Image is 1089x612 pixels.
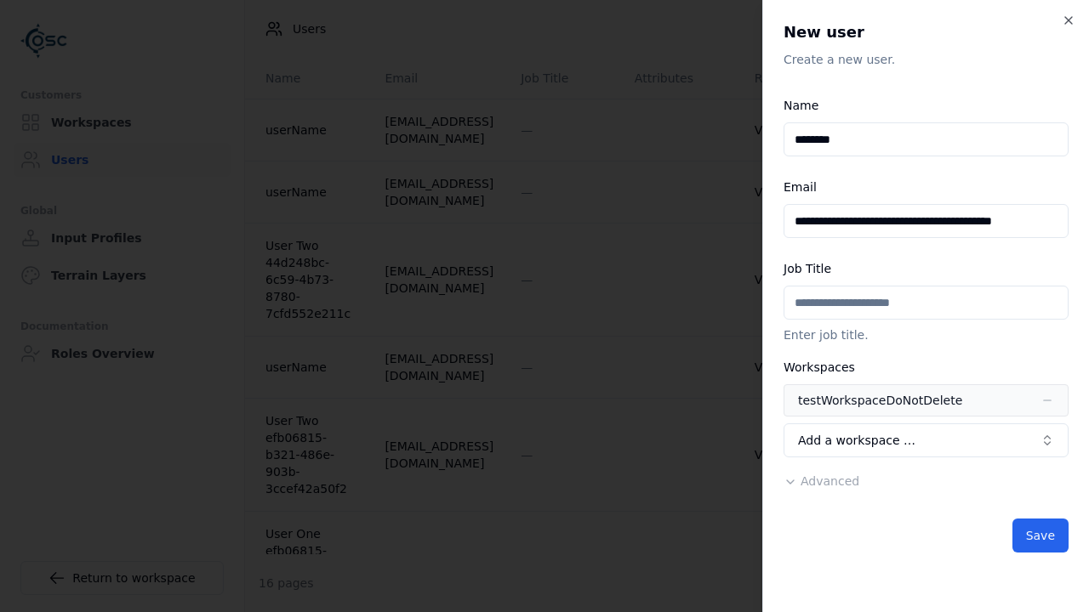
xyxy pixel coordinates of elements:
h2: New user [784,20,1069,44]
label: Email [784,180,817,194]
label: Workspaces [784,360,855,374]
span: Add a workspace … [798,432,915,449]
button: Advanced [784,473,859,490]
span: Advanced [801,474,859,488]
p: Enter job title. [784,326,1069,343]
label: Job Title [784,262,831,275]
p: Create a new user. [784,51,1069,68]
button: Save [1012,518,1069,552]
label: Name [784,99,818,112]
div: testWorkspaceDoNotDelete [798,392,962,409]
